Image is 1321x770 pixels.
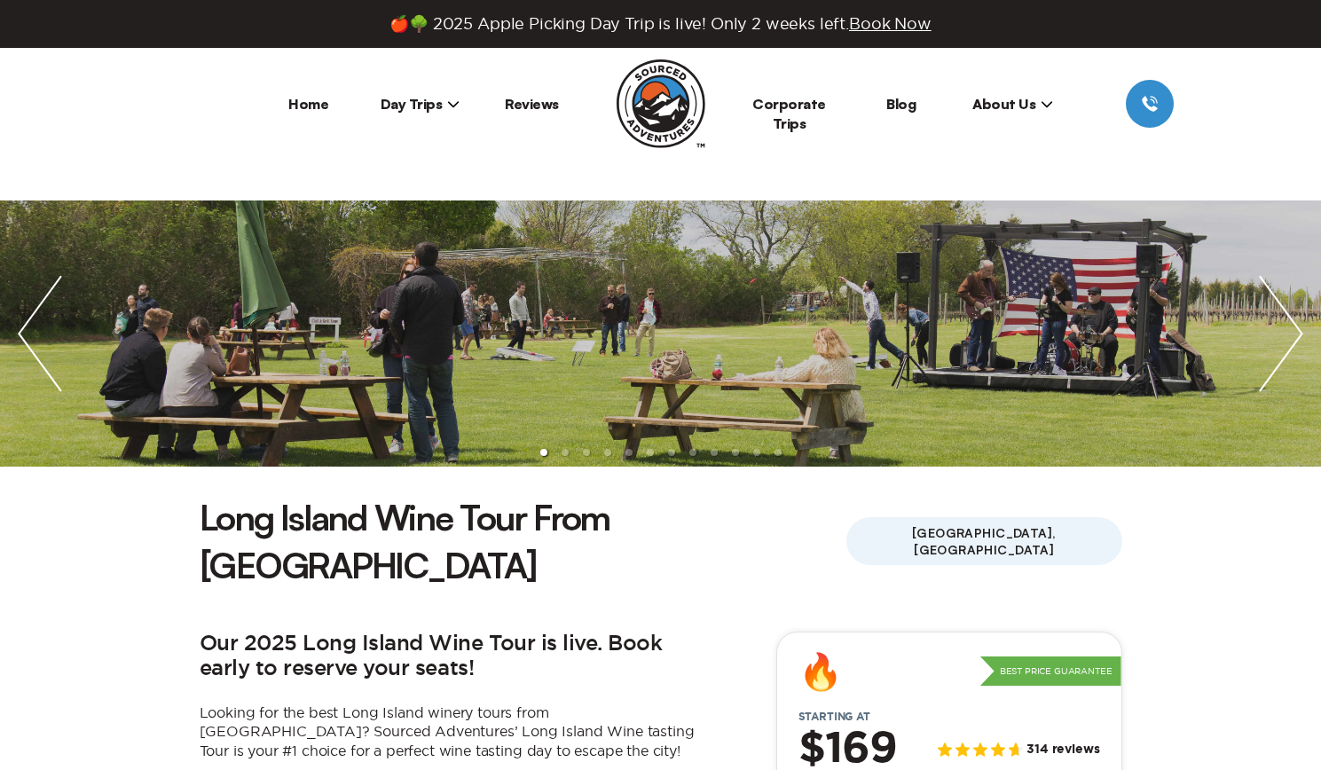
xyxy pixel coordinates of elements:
[849,15,932,32] span: Book Now
[1241,200,1321,467] img: next slide / item
[1026,742,1099,758] span: 314 reviews
[886,95,916,113] a: Blog
[647,449,654,456] li: slide item 6
[625,449,633,456] li: slide item 5
[711,449,718,456] li: slide item 9
[505,95,559,113] a: Reviews
[617,59,705,148] img: Sourced Adventures company logo
[753,449,760,456] li: slide item 11
[798,654,843,689] div: 🔥
[200,632,696,682] h2: Our 2025 Long Island Wine Tour is live. Book early to reserve your seats!
[288,95,328,113] a: Home
[604,449,611,456] li: slide item 4
[846,517,1122,565] span: [GEOGRAPHIC_DATA], [GEOGRAPHIC_DATA]
[583,449,590,456] li: slide item 3
[775,449,782,456] li: slide item 12
[381,95,460,113] span: Day Trips
[972,95,1053,113] span: About Us
[389,14,931,34] span: 🍎🌳 2025 Apple Picking Day Trip is live! Only 2 weeks left.
[777,711,892,723] span: Starting at
[200,703,696,761] p: Looking for the best Long Island winery tours from [GEOGRAPHIC_DATA]? Sourced Adventures’ Long Is...
[689,449,696,456] li: slide item 8
[200,493,846,589] h1: Long Island Wine Tour From [GEOGRAPHIC_DATA]
[732,449,739,456] li: slide item 10
[980,656,1121,687] p: Best Price Guarantee
[540,449,547,456] li: slide item 1
[562,449,569,456] li: slide item 2
[668,449,675,456] li: slide item 7
[752,95,826,132] a: Corporate Trips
